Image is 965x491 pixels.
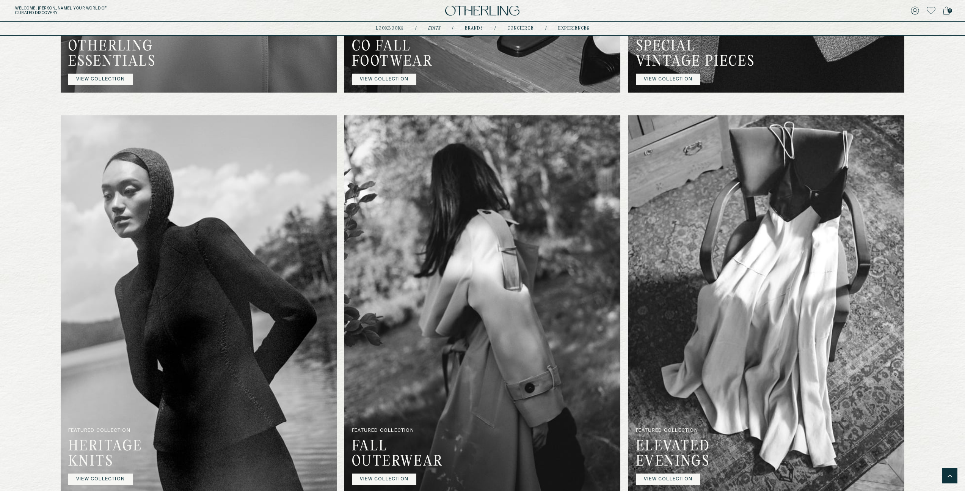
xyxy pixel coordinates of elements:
[636,474,700,485] a: VIEW COLLECTION
[15,6,295,15] h5: Welcome, [PERSON_NAME] . Your world of curated discovery.
[68,474,133,485] a: VIEW COLLECTION
[465,27,483,30] a: Brands
[352,474,416,485] a: VIEW COLLECTION
[68,39,191,74] h2: OTHERLING ESSENTIALS
[507,27,534,30] a: concierge
[636,74,700,85] a: VIEW COLLECTION
[68,74,133,85] a: VIEW COLLECTION
[445,6,519,16] img: logo
[545,25,547,31] div: /
[948,8,952,13] span: 0
[636,39,759,74] h2: SPECIAL VINTAGE PIECES
[636,439,759,474] h2: ELEVATED EVENINGS
[636,428,759,439] p: FEATURED COLLECTION
[352,439,475,474] h2: FALL OUTERWEAR
[352,74,416,85] a: VIEW COLLECTION
[428,27,441,30] a: Edits
[452,25,453,31] div: /
[68,439,191,474] h2: HERITAGE KNITS
[943,5,950,16] a: 0
[352,428,475,439] p: FEATURED COLLECTION
[352,39,475,74] h2: CO FALL FOOTWEAR
[68,428,191,439] p: FEATURED COLLECTION
[376,27,404,30] a: lookbooks
[494,25,496,31] div: /
[415,25,417,31] div: /
[558,27,590,30] a: experiences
